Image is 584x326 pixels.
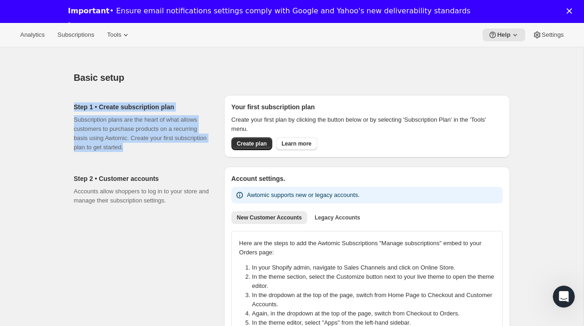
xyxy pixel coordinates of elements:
span: Settings [542,31,564,39]
span: Help [497,31,511,39]
h2: Your first subscription plan [231,102,503,112]
a: Learn more [68,21,115,31]
span: Tools [107,31,121,39]
span: Basic setup [74,73,124,83]
button: Help [483,28,525,41]
h2: Step 1 • Create subscription plan [74,102,209,112]
li: In the dropdown at the top of the page, switch from Home Page to Checkout and Customer Accounts. [252,291,500,309]
button: Create plan [231,137,272,150]
p: Create your first plan by clicking the button below or by selecting 'Subscription Plan' in the 'T... [231,115,503,134]
p: Accounts allow shoppers to log in to your store and manage their subscription settings. [74,187,209,205]
div: • Ensure email notifications settings comply with Google and Yahoo's new deliverability standards [68,6,471,16]
p: Here are the steps to add the Awtomic Subscriptions "Manage subscriptions" embed to your Orders p... [239,239,495,257]
button: Tools [101,28,136,41]
h2: Account settings. [231,174,503,183]
b: Important [68,6,109,15]
span: New Customer Accounts [237,214,302,221]
h2: Step 2 • Customer accounts [74,174,209,183]
span: Create plan [237,140,267,147]
a: Learn more [276,137,317,150]
button: New Customer Accounts [231,211,308,224]
p: Awtomic supports new or legacy accounts. [247,191,359,200]
li: In the theme section, select the Customize button next to your live theme to open the theme editor. [252,272,500,291]
span: Legacy Accounts [314,214,360,221]
li: Again, in the dropdown at the top of the page, switch from Checkout to Orders. [252,309,500,318]
li: In your Shopify admin, navigate to Sales Channels and click on Online Store. [252,263,500,272]
button: Legacy Accounts [309,211,365,224]
span: Learn more [281,140,311,147]
p: Subscription plans are the heart of what allows customers to purchase products on a recurring bas... [74,115,209,152]
span: Analytics [20,31,45,39]
button: Subscriptions [52,28,100,41]
iframe: Intercom live chat [553,286,575,308]
button: Analytics [15,28,50,41]
div: Close [567,8,576,14]
button: Settings [527,28,569,41]
span: Subscriptions [57,31,94,39]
